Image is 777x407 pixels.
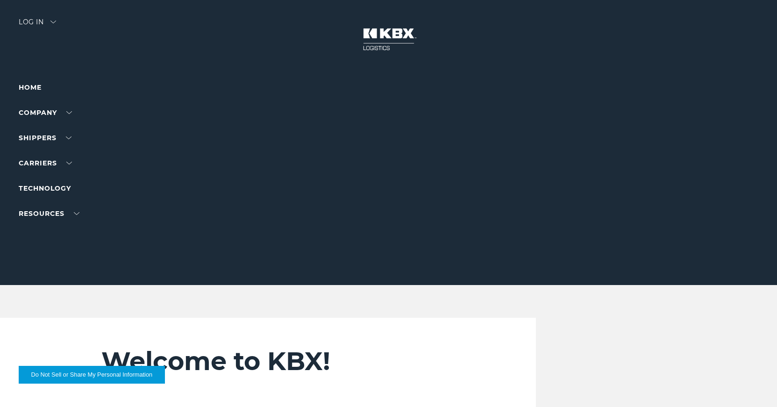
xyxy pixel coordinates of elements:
[354,19,424,60] img: kbx logo
[19,19,56,32] div: Log in
[19,134,71,142] a: SHIPPERS
[50,21,56,23] img: arrow
[101,346,451,377] h2: Welcome to KBX!
[19,366,165,384] button: Do Not Sell or Share My Personal Information
[19,159,72,167] a: Carriers
[19,83,42,92] a: Home
[19,108,72,117] a: Company
[19,184,71,193] a: Technology
[19,209,79,218] a: RESOURCES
